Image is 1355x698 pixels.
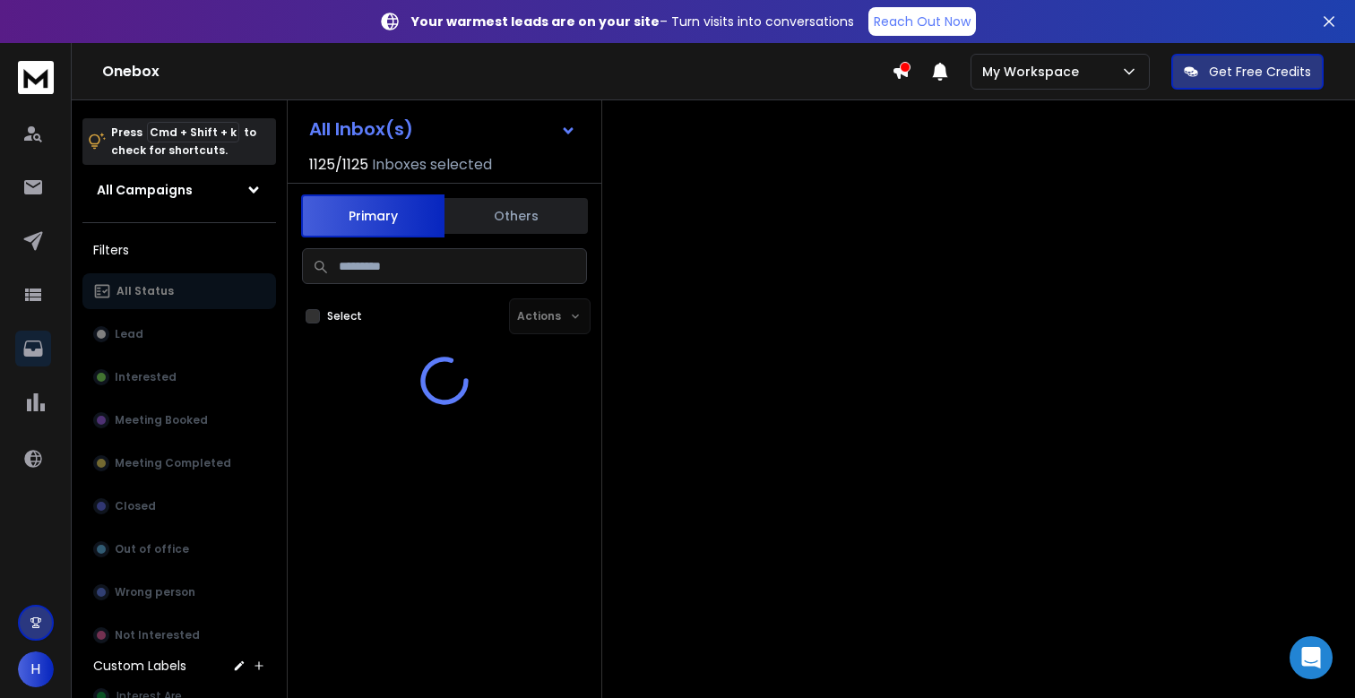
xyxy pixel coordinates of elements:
[1171,54,1324,90] button: Get Free Credits
[309,154,368,176] span: 1125 / 1125
[18,651,54,687] button: H
[327,309,362,323] label: Select
[301,194,444,237] button: Primary
[97,181,193,199] h1: All Campaigns
[868,7,976,36] a: Reach Out Now
[18,61,54,94] img: logo
[111,124,256,159] p: Press to check for shortcuts.
[1290,636,1333,679] div: Open Intercom Messenger
[411,13,660,30] strong: Your warmest leads are on your site
[982,63,1086,81] p: My Workspace
[147,122,239,142] span: Cmd + Shift + k
[82,237,276,263] h3: Filters
[874,13,971,30] p: Reach Out Now
[102,61,892,82] h1: Onebox
[82,172,276,208] button: All Campaigns
[309,120,413,138] h1: All Inbox(s)
[1209,63,1311,81] p: Get Free Credits
[295,111,591,147] button: All Inbox(s)
[93,657,186,675] h3: Custom Labels
[411,13,854,30] p: – Turn visits into conversations
[372,154,492,176] h3: Inboxes selected
[444,196,588,236] button: Others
